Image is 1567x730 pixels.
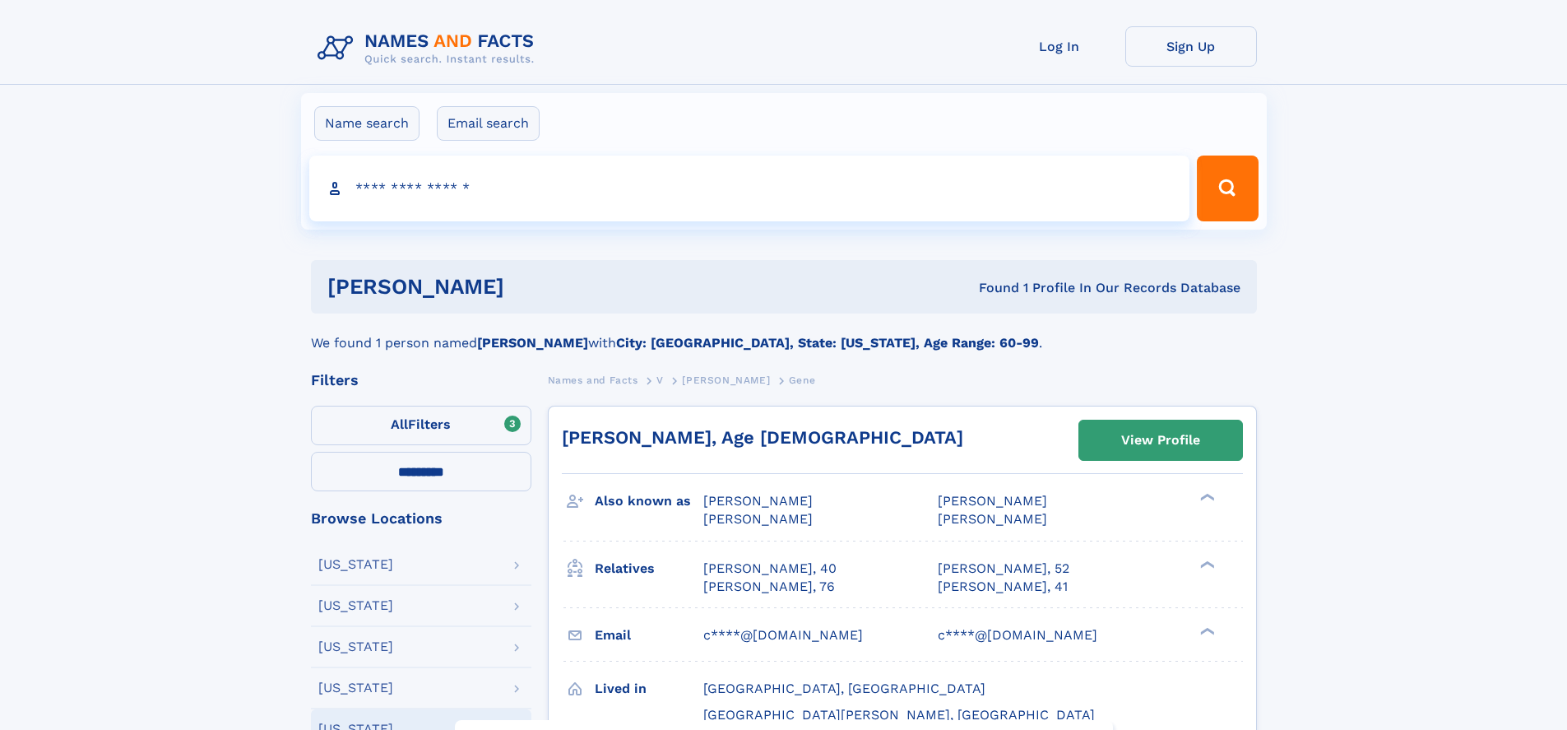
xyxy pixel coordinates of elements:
[1125,26,1257,67] a: Sign Up
[703,681,985,696] span: [GEOGRAPHIC_DATA], [GEOGRAPHIC_DATA]
[616,335,1039,351] b: City: [GEOGRAPHIC_DATA], State: [US_STATE], Age Range: 60-99
[318,681,393,695] div: [US_STATE]
[682,370,770,390] a: [PERSON_NAME]
[938,560,1069,578] a: [PERSON_NAME], 52
[595,675,703,703] h3: Lived in
[391,416,408,432] span: All
[703,560,837,578] a: [PERSON_NAME], 40
[318,640,393,653] div: [US_STATE]
[741,279,1240,297] div: Found 1 Profile In Our Records Database
[1196,559,1216,570] div: ❯
[789,374,815,386] span: Gene
[562,427,963,448] a: [PERSON_NAME], Age [DEMOGRAPHIC_DATA]
[1196,492,1216,503] div: ❯
[1079,421,1242,460] a: View Profile
[703,493,813,509] span: [PERSON_NAME]
[994,26,1125,67] a: Log In
[314,106,420,141] label: Name search
[938,511,1047,527] span: [PERSON_NAME]
[477,335,588,351] b: [PERSON_NAME]
[311,373,531,388] div: Filters
[327,277,742,297] h1: [PERSON_NAME]
[595,621,703,649] h3: Email
[938,578,1068,596] a: [PERSON_NAME], 41
[1197,156,1258,221] button: Search Button
[595,487,703,515] h3: Also known as
[318,599,393,612] div: [US_STATE]
[656,370,664,390] a: V
[311,314,1257,353] div: We found 1 person named with .
[595,555,703,583] h3: Relatives
[311,26,548,71] img: Logo Names and Facts
[1196,625,1216,636] div: ❯
[318,558,393,571] div: [US_STATE]
[1121,421,1200,459] div: View Profile
[682,374,770,386] span: [PERSON_NAME]
[311,511,531,526] div: Browse Locations
[703,707,1095,723] span: [GEOGRAPHIC_DATA][PERSON_NAME], [GEOGRAPHIC_DATA]
[309,156,1190,221] input: search input
[311,406,531,445] label: Filters
[938,493,1047,509] span: [PERSON_NAME]
[703,578,835,596] a: [PERSON_NAME], 76
[656,374,664,386] span: V
[548,370,638,390] a: Names and Facts
[703,511,813,527] span: [PERSON_NAME]
[437,106,540,141] label: Email search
